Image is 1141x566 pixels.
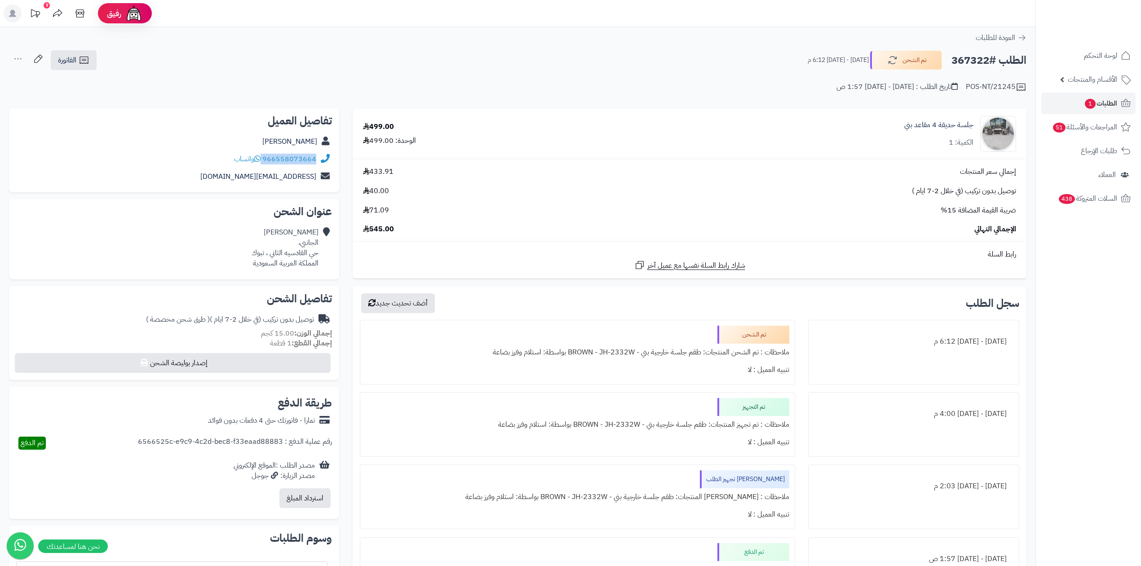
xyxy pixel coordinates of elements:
[912,186,1016,196] span: توصيل بدون تركيب (في خلال 2-7 ايام )
[1081,145,1117,157] span: طلبات الإرجاع
[16,206,332,217] h2: عنوان الشحن
[24,4,46,25] a: تحديثات المنصة
[21,438,44,448] span: تم الدفع
[870,51,942,70] button: تم الشحن
[814,478,1013,495] div: [DATE] - [DATE] 2:03 م
[966,298,1019,309] h3: سجل الطلب
[366,416,789,433] div: ملاحظات : تم تجهيز المنتجات: طقم جلسة خارجية بني - BROWN - JH-2332W بواسطة: استلام وفرز بضاعة
[1084,98,1096,109] span: 1
[814,333,1013,350] div: [DATE] - [DATE] 6:12 م
[146,314,314,325] div: توصيل بدون تركيب (في خلال 2-7 ايام )
[366,433,789,451] div: تنبيه العميل : لا
[1041,93,1136,114] a: الطلبات1
[278,398,332,408] h2: طريقة الدفع
[363,122,394,132] div: 499.00
[138,437,332,450] div: رقم عملية الدفع : 6566525c-e9c9-4c2d-bec8-f33eaad88883
[1041,188,1136,209] a: السلات المتروكة438
[976,32,1015,43] span: العودة للطلبات
[1058,192,1117,205] span: السلات المتروكة
[1053,122,1066,133] span: 51
[1041,116,1136,138] a: المراجعات والأسئلة51
[966,82,1026,93] div: POS-NT/21245
[279,488,331,508] button: استرداد المبلغ
[361,293,435,313] button: أضف تحديث جديد
[200,171,316,182] a: [EMAIL_ADDRESS][DOMAIN_NAME]
[262,136,317,147] a: [PERSON_NAME]
[814,405,1013,423] div: [DATE] - [DATE] 4:00 م
[252,227,318,268] div: [PERSON_NAME] الجانبي، حي القادسيه الثاني ، تبوك المملكة العربية السعودية
[1052,121,1117,133] span: المراجعات والأسئلة
[262,154,316,164] a: 966558073664
[700,470,789,488] div: [PERSON_NAME] تجهيز الطلب
[146,314,210,325] span: ( طرق شحن مخصصة )
[363,167,394,177] span: 433.91
[15,353,331,373] button: إصدار بوليصة الشحن
[1084,49,1117,62] span: لوحة التحكم
[356,249,1023,260] div: رابط السلة
[125,4,143,22] img: ai-face.png
[951,51,1026,70] h2: الطلب #367322
[366,344,789,361] div: ملاحظات : تم الشحن المنتجات: طقم جلسة خارجية بني - BROWN - JH-2332W بواسطة: استلام وفرز بضاعة
[107,8,121,19] span: رفيق
[51,50,97,70] a: الفاتورة
[234,471,315,481] div: مصدر الزيارة: جوجل
[976,32,1026,43] a: العودة للطلبات
[808,56,869,65] small: [DATE] - [DATE] 6:12 م
[16,533,332,544] h2: وسوم الطلبات
[294,328,332,339] strong: إجمالي الوزن:
[363,205,389,216] span: 71.09
[974,224,1016,234] span: الإجمالي النهائي
[363,136,416,146] div: الوحدة: 499.00
[836,82,958,92] div: تاريخ الطلب : [DATE] - [DATE] 1:57 ص
[366,361,789,379] div: تنبيه العميل : لا
[16,115,332,126] h2: تفاصيل العميل
[1080,17,1132,36] img: logo-2.png
[234,460,315,481] div: مصدر الطلب :الموقع الإلكتروني
[363,186,389,196] span: 40.00
[717,398,789,416] div: تم التجهيز
[363,224,394,234] span: 545.00
[904,120,973,130] a: جلسة حديقة 4 مقاعد بني
[1041,45,1136,66] a: لوحة التحكم
[44,2,50,9] div: 9
[270,338,332,349] small: 1 قطعة
[717,326,789,344] div: تم الشحن
[1098,168,1116,181] span: العملاء
[941,205,1016,216] span: ضريبة القيمة المضافة 15%
[234,154,261,164] a: واتساب
[1084,97,1117,110] span: الطلبات
[634,260,745,271] a: شارك رابط السلة نفسها مع عميل آخر
[208,416,315,426] div: تمارا - فاتورتك حتى 4 دفعات بدون فوائد
[1068,73,1117,86] span: الأقسام والمنتجات
[647,261,745,271] span: شارك رابط السلة نفسها مع عميل آخر
[292,338,332,349] strong: إجمالي القطع:
[366,488,789,506] div: ملاحظات : [PERSON_NAME] المنتجات: طقم جلسة خارجية بني - BROWN - JH-2332W بواسطة: استلام وفرز بضاعة
[261,328,332,339] small: 15.00 كجم
[58,55,76,66] span: الفاتورة
[981,116,1016,152] img: 1754462250-110119010015-90x90.jpg
[1058,194,1075,204] span: 438
[1041,140,1136,162] a: طلبات الإرجاع
[1041,164,1136,186] a: العملاء
[16,293,332,304] h2: تفاصيل الشحن
[949,137,973,148] div: الكمية: 1
[717,543,789,561] div: تم الدفع
[960,167,1016,177] span: إجمالي سعر المنتجات
[366,506,789,523] div: تنبيه العميل : لا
